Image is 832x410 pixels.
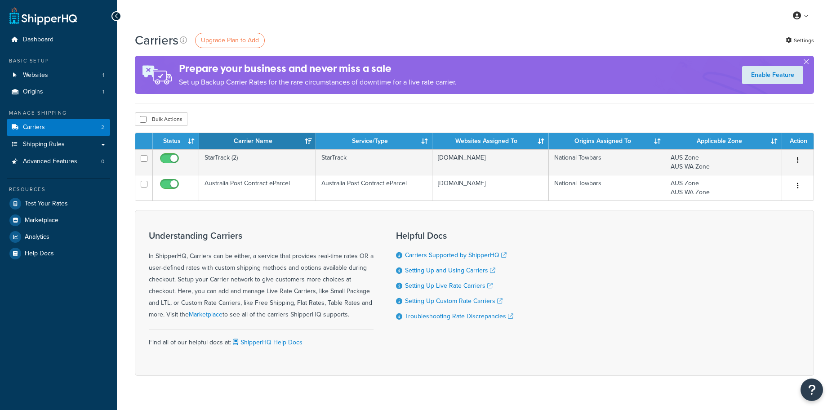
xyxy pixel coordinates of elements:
span: Upgrade Plan to Add [201,36,259,45]
div: Resources [7,186,110,193]
a: Carriers Supported by ShipperHQ [405,250,507,260]
span: Marketplace [25,217,58,224]
span: Dashboard [23,36,53,44]
div: Manage Shipping [7,109,110,117]
td: AUS Zone AUS WA Zone [665,149,782,175]
td: National Towbars [549,175,665,201]
th: Action [782,133,814,149]
td: National Towbars [549,149,665,175]
li: Websites [7,67,110,84]
td: [DOMAIN_NAME] [432,175,549,201]
a: Test Your Rates [7,196,110,212]
li: Advanced Features [7,153,110,170]
p: Set up Backup Carrier Rates for the rare circumstances of downtime for a live rate carrier. [179,76,457,89]
button: Open Resource Center [801,379,823,401]
a: Help Docs [7,245,110,262]
span: Shipping Rules [23,141,65,148]
td: StarTrack [316,149,432,175]
div: Find all of our helpful docs at: [149,330,374,348]
td: Australia Post Contract eParcel [316,175,432,201]
a: Settings [786,34,814,47]
h3: Understanding Carriers [149,231,374,241]
a: Setting Up Custom Rate Carriers [405,296,503,306]
a: ShipperHQ Help Docs [231,338,303,347]
h4: Prepare your business and never miss a sale [179,61,457,76]
a: Shipping Rules [7,136,110,153]
span: Advanced Features [23,158,77,165]
th: Carrier Name: activate to sort column ascending [199,133,316,149]
a: Troubleshooting Rate Discrepancies [405,312,513,321]
th: Applicable Zone: activate to sort column ascending [665,133,782,149]
a: Advanced Features 0 [7,153,110,170]
a: Analytics [7,229,110,245]
span: 2 [101,124,104,131]
span: Test Your Rates [25,200,68,208]
a: Marketplace [7,212,110,228]
div: In ShipperHQ, Carriers can be either, a service that provides real-time rates OR a user-defined r... [149,231,374,321]
span: Origins [23,88,43,96]
th: Origins Assigned To: activate to sort column ascending [549,133,665,149]
td: StarTrack (2) [199,149,316,175]
a: Setting Up Live Rate Carriers [405,281,493,290]
td: Australia Post Contract eParcel [199,175,316,201]
span: 1 [102,71,104,79]
h1: Carriers [135,31,178,49]
th: Service/Type: activate to sort column ascending [316,133,432,149]
td: AUS Zone AUS WA Zone [665,175,782,201]
span: 1 [102,88,104,96]
div: Basic Setup [7,57,110,65]
a: Websites 1 [7,67,110,84]
a: Setting Up and Using Carriers [405,266,495,275]
span: Websites [23,71,48,79]
a: Carriers 2 [7,119,110,136]
span: Analytics [25,233,49,241]
span: Carriers [23,124,45,131]
a: Enable Feature [742,66,803,84]
a: Dashboard [7,31,110,48]
a: Origins 1 [7,84,110,100]
th: Websites Assigned To: activate to sort column ascending [432,133,549,149]
li: Carriers [7,119,110,136]
span: Help Docs [25,250,54,258]
img: ad-rules-rateshop-fe6ec290ccb7230408bd80ed9643f0289d75e0ffd9eb532fc0e269fcd187b520.png [135,56,179,94]
a: Upgrade Plan to Add [195,33,265,48]
a: ShipperHQ Home [9,7,77,25]
h3: Helpful Docs [396,231,513,241]
th: Status: activate to sort column ascending [153,133,199,149]
li: Origins [7,84,110,100]
span: 0 [101,158,104,165]
button: Bulk Actions [135,112,187,126]
td: [DOMAIN_NAME] [432,149,549,175]
a: Marketplace [189,310,222,319]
